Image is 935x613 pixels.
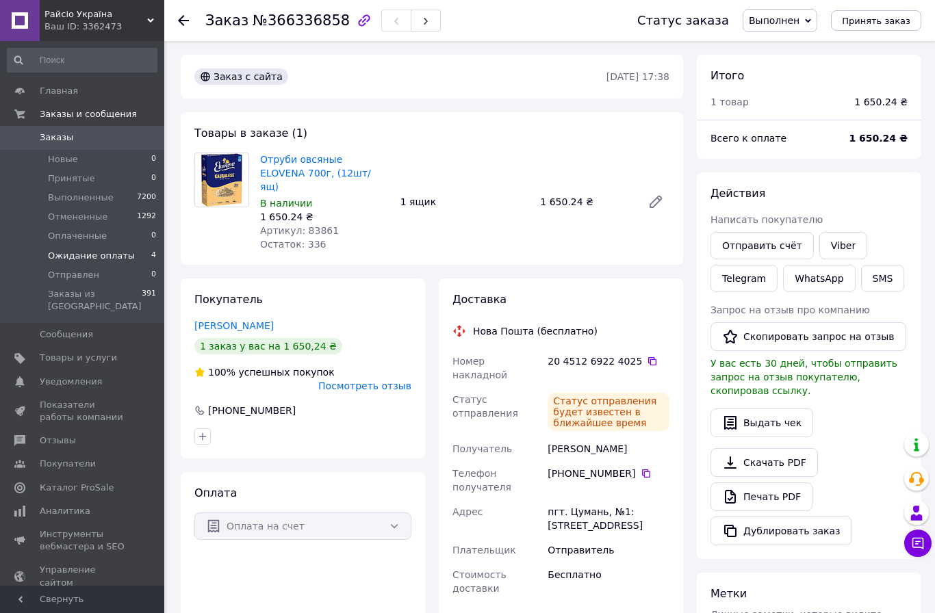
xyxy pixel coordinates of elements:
div: 1 650.24 ₴ [854,95,908,109]
span: 0 [151,172,156,185]
div: 1 заказ у вас на 1 650,24 ₴ [194,338,342,354]
span: 4 [151,250,156,262]
span: Управление сайтом [40,564,127,588]
span: Принять заказ [842,16,910,26]
span: Заказы и сообщения [40,108,137,120]
div: успешных покупок [194,365,335,379]
span: №366336858 [253,12,350,29]
span: 391 [142,288,156,313]
div: Статус отправления будет известен в ближайшее время [548,393,669,431]
span: Метки [710,587,747,600]
div: Отправитель [545,538,672,562]
span: Адрес [452,506,483,517]
a: Telegram [710,265,778,292]
a: WhatsApp [783,265,855,292]
span: Товары в заказе (1) [194,127,307,140]
span: Запрос на отзыв про компанию [710,304,870,315]
span: Артикул: 83861 [260,225,339,236]
a: Печать PDF [710,482,812,511]
span: Ожидание оплаты [48,250,135,262]
span: Телефон получателя [452,468,511,493]
button: Дублировать заказ [710,517,852,545]
span: Оплаченные [48,230,107,242]
span: В наличии [260,198,312,209]
img: Отруби овсяные ELOVENA 700г, (12шт/ящ) [201,153,242,207]
span: Отзывы [40,434,76,447]
div: 1 ящик [395,192,535,211]
span: Доставка [452,293,507,306]
span: Уведомления [40,376,102,388]
span: Посмотреть отзыв [318,380,411,391]
button: SMS [861,265,905,292]
a: Viber [819,232,867,259]
a: [PERSON_NAME] [194,320,274,331]
div: 20 4512 6922 4025 [548,354,669,368]
div: 1 650.24 ₴ [535,192,637,211]
span: Отмененные [48,211,107,223]
button: Принять заказ [831,10,921,31]
span: У вас есть 30 дней, чтобы отправить запрос на отзыв покупателю, скопировав ссылку. [710,358,897,396]
span: Итого [710,69,744,82]
span: Показатели работы компании [40,399,127,423]
span: 0 [151,230,156,242]
span: Выполнен [749,15,799,26]
div: пгт. Цумань, №1: [STREET_ADDRESS] [545,499,672,538]
span: Сообщения [40,328,93,341]
div: [PERSON_NAME] [545,436,672,461]
div: Нова Пошта (бесплатно) [470,324,601,338]
span: Отправлен [48,269,99,281]
span: Плательщик [452,545,516,556]
span: Товары и услуги [40,352,117,364]
span: Действия [710,187,765,200]
span: Принятые [48,172,95,185]
a: Скачать PDF [710,448,818,477]
div: 1 650.24 ₴ [260,210,389,224]
time: [DATE] 17:38 [606,71,669,82]
span: 1 товар [710,96,749,107]
span: Стоимость доставки [452,569,507,594]
span: Статус отправления [452,394,518,419]
button: Чат с покупателем [904,530,932,557]
span: Всего к оплате [710,133,786,144]
span: Покупатель [194,293,263,306]
span: Получатель [452,443,512,454]
span: Новые [48,153,78,166]
b: 1 650.24 ₴ [849,133,908,144]
div: Статус заказа [637,14,729,27]
div: [PHONE_NUMBER] [548,467,669,480]
span: 0 [151,269,156,281]
span: Номер накладной [452,356,507,380]
a: Редактировать [642,188,669,216]
span: 0 [151,153,156,166]
button: Скопировать запрос на отзыв [710,322,906,351]
div: Ваш ID: 3362473 [44,21,164,33]
div: Бесплатно [545,562,672,601]
button: Отправить счёт [710,232,814,259]
span: Выполненные [48,192,114,204]
span: Написать покупателю [710,214,823,225]
span: Райсіо Україна [44,8,147,21]
a: Отруби овсяные ELOVENA 700г, (12шт/ящ) [260,154,371,192]
span: Главная [40,85,78,97]
span: Оплата [194,486,237,499]
span: Заказ [205,12,248,29]
span: Аналитика [40,505,90,517]
span: Каталог ProSale [40,482,114,494]
span: Заказы [40,131,73,144]
div: Заказ с сайта [194,68,288,85]
input: Поиск [7,48,157,73]
span: Остаток: 336 [260,239,326,250]
span: 7200 [137,192,156,204]
span: Заказы из [GEOGRAPHIC_DATA] [48,288,142,313]
span: Покупатели [40,458,96,470]
div: [PHONE_NUMBER] [207,404,297,417]
button: Выдать чек [710,408,813,437]
div: Вернуться назад [178,14,189,27]
span: 1292 [137,211,156,223]
span: 100% [208,367,235,378]
span: Инструменты вебмастера и SEO [40,528,127,553]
